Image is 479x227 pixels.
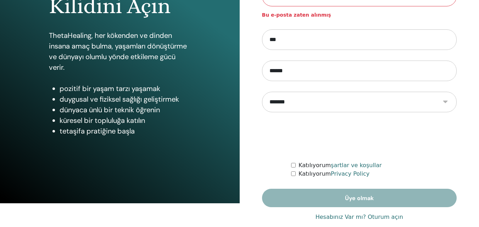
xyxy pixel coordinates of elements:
label: Katılıyorum [299,161,382,170]
iframe: reCAPTCHA [305,123,413,151]
a: şartlar ve koşullar [331,162,382,169]
li: küresel bir topluluğa katılın [60,115,191,126]
li: duygusal ve fiziksel sağlığı geliştirmek [60,94,191,104]
p: ThetaHealing, her kökenden ve dinden insana amaç bulma, yaşamları dönüştürme ve dünyayı olumlu yö... [49,30,191,73]
li: pozitif bir yaşam tarzı yaşamak [60,83,191,94]
a: Privacy Policy [331,170,369,177]
li: dünyaca ünlü bir teknik öğrenin [60,104,191,115]
li: tetaşifa pratiğine başla [60,126,191,136]
a: Hesabınız Var mı? Oturum açın [316,213,403,221]
label: Katılıyorum [299,170,369,178]
strong: Bu e-posta zaten alınmış [262,12,331,18]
